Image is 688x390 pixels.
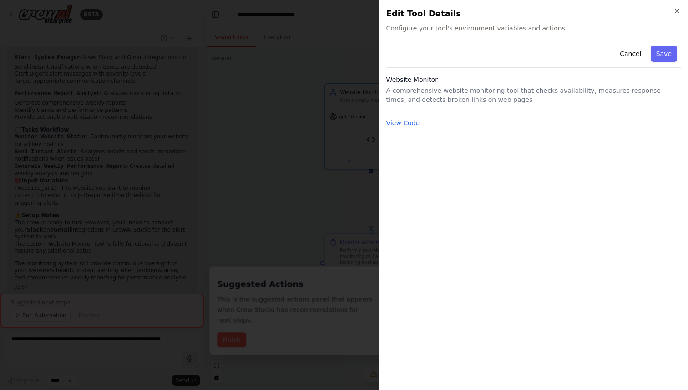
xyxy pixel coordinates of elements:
span: Configure your tool's environment variables and actions. [386,24,681,33]
h3: Website Monitor [386,75,681,84]
button: View Code [386,118,420,127]
h2: Edit Tool Details [386,7,681,20]
button: Save [651,46,677,62]
button: Cancel [614,46,647,62]
p: A comprehensive website monitoring tool that checks availability, measures response times, and de... [386,86,681,104]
